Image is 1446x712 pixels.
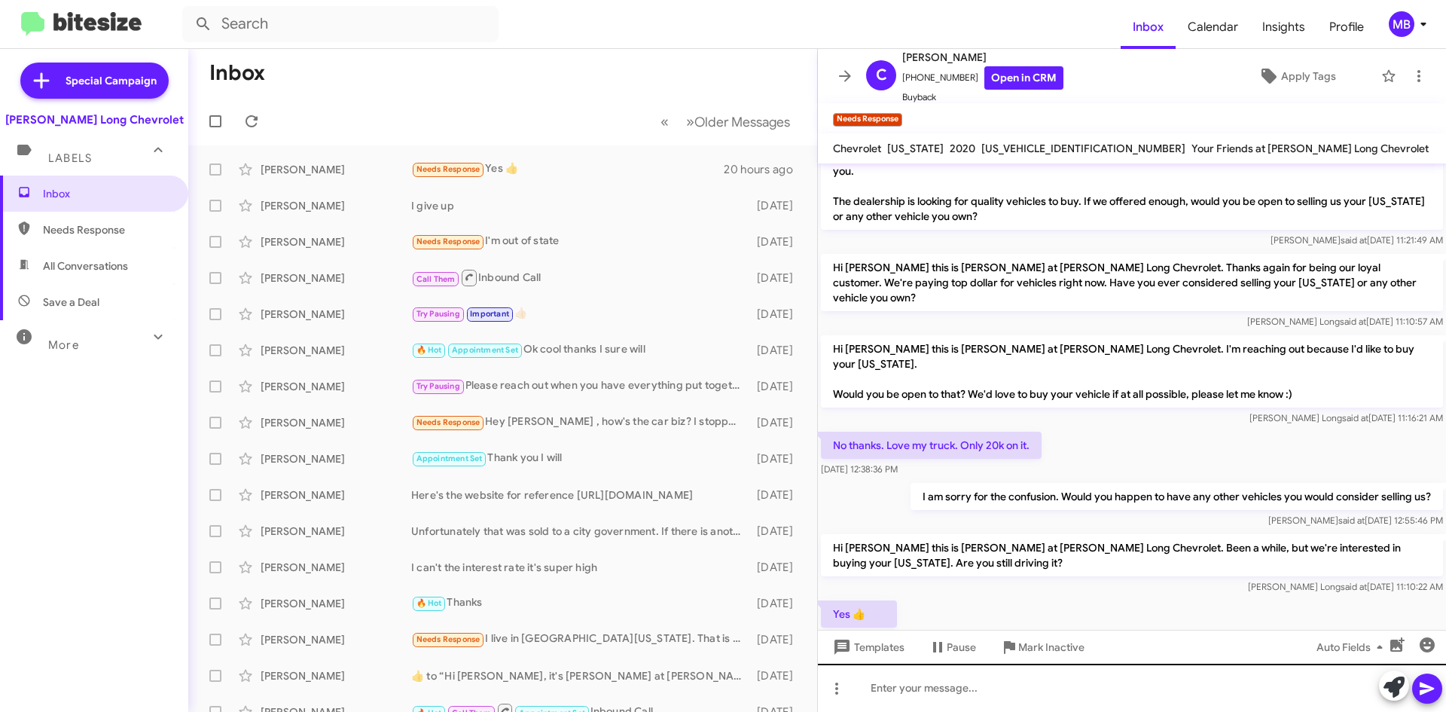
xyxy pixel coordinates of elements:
[818,634,917,661] button: Templates
[821,142,1443,230] p: Hi [PERSON_NAME] this is [PERSON_NAME], General Manager at [PERSON_NAME] Long Chevrolet. Hope all...
[651,106,678,137] button: Previous
[416,237,480,246] span: Needs Response
[1018,634,1084,661] span: Mark Inactive
[411,233,749,250] div: I'm out of state
[686,112,694,131] span: »
[1389,11,1414,37] div: MB
[411,594,749,612] div: Thanks
[261,198,411,213] div: [PERSON_NAME]
[20,63,169,99] a: Special Campaign
[1271,234,1443,246] span: [PERSON_NAME] [DATE] 11:21:49 AM
[5,112,184,127] div: [PERSON_NAME] Long Chevrolet
[749,487,805,503] div: [DATE]
[411,450,749,467] div: Thank you I will
[821,463,898,475] span: [DATE] 12:38:36 PM
[182,6,499,42] input: Search
[749,451,805,466] div: [DATE]
[749,307,805,322] div: [DATE]
[43,258,128,273] span: All Conversations
[724,162,805,177] div: 20 hours ago
[452,345,518,355] span: Appointment Set
[411,268,749,287] div: Inbound Call
[652,106,799,137] nav: Page navigation example
[261,379,411,394] div: [PERSON_NAME]
[876,63,887,87] span: C
[416,274,456,284] span: Call Them
[411,631,749,648] div: I live in [GEOGRAPHIC_DATA][US_STATE]. That is why I'm doing it on line
[1248,581,1443,592] span: [PERSON_NAME] Long [DATE] 11:10:22 AM
[1341,234,1367,246] span: said at
[261,524,411,539] div: [PERSON_NAME]
[1121,5,1176,49] a: Inbox
[1281,63,1336,90] span: Apply Tags
[749,198,805,213] div: [DATE]
[749,379,805,394] div: [DATE]
[416,598,442,608] span: 🔥 Hot
[902,90,1063,105] span: Buyback
[416,381,460,391] span: Try Pausing
[749,596,805,611] div: [DATE]
[749,560,805,575] div: [DATE]
[43,295,99,310] span: Save a Deal
[411,377,749,395] div: Please reach out when you have everything put together!
[1304,634,1401,661] button: Auto Fields
[833,113,902,127] small: Needs Response
[411,560,749,575] div: I can't the interest rate it's super high
[66,73,157,88] span: Special Campaign
[1268,515,1443,526] span: [PERSON_NAME] [DATE] 12:55:46 PM
[1376,11,1429,37] button: MB
[821,534,1443,576] p: Hi [PERSON_NAME] this is [PERSON_NAME] at [PERSON_NAME] Long Chevrolet. Been a while, but we're i...
[950,142,975,155] span: 2020
[209,61,265,85] h1: Inbox
[1316,634,1389,661] span: Auto Fields
[749,524,805,539] div: [DATE]
[261,632,411,647] div: [PERSON_NAME]
[48,338,79,352] span: More
[261,487,411,503] div: [PERSON_NAME]
[43,222,171,237] span: Needs Response
[1249,412,1443,423] span: [PERSON_NAME] Long [DATE] 11:16:21 AM
[749,343,805,358] div: [DATE]
[1219,63,1374,90] button: Apply Tags
[1176,5,1250,49] a: Calendar
[261,162,411,177] div: [PERSON_NAME]
[411,305,749,322] div: 👍🏻
[1250,5,1317,49] a: Insights
[902,66,1063,90] span: [PHONE_NUMBER]
[261,234,411,249] div: [PERSON_NAME]
[411,668,749,683] div: ​👍​ to “ Hi [PERSON_NAME], it's [PERSON_NAME] at [PERSON_NAME] Long Chevrolet. I'm reaching out b...
[416,345,442,355] span: 🔥 Hot
[470,309,509,319] span: Important
[261,451,411,466] div: [PERSON_NAME]
[261,270,411,286] div: [PERSON_NAME]
[416,309,460,319] span: Try Pausing
[1340,316,1366,327] span: said at
[416,164,480,174] span: Needs Response
[902,48,1063,66] span: [PERSON_NAME]
[43,186,171,201] span: Inbox
[411,341,749,359] div: Ok cool thanks I sure will
[411,198,749,213] div: I give up
[821,432,1042,459] p: No thanks. Love my truck. Only 20k on it.
[411,160,724,178] div: Yes 👍
[749,270,805,286] div: [DATE]
[416,454,483,463] span: Appointment Set
[984,66,1063,90] a: Open in CRM
[1341,581,1367,592] span: said at
[887,142,944,155] span: [US_STATE]
[833,142,881,155] span: Chevrolet
[660,112,669,131] span: «
[749,234,805,249] div: [DATE]
[911,483,1443,510] p: I am sorry for the confusion. Would you happen to have any other vehicles you would consider sell...
[1317,5,1376,49] a: Profile
[694,114,790,130] span: Older Messages
[411,414,749,431] div: Hey [PERSON_NAME] , how's the car biz? I stopped by to see [PERSON_NAME] or [PERSON_NAME] awhile ...
[917,634,988,661] button: Pause
[1342,412,1368,423] span: said at
[261,668,411,683] div: [PERSON_NAME]
[749,415,805,430] div: [DATE]
[821,254,1443,311] p: Hi [PERSON_NAME] this is [PERSON_NAME] at [PERSON_NAME] Long Chevrolet. Thanks again for being ou...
